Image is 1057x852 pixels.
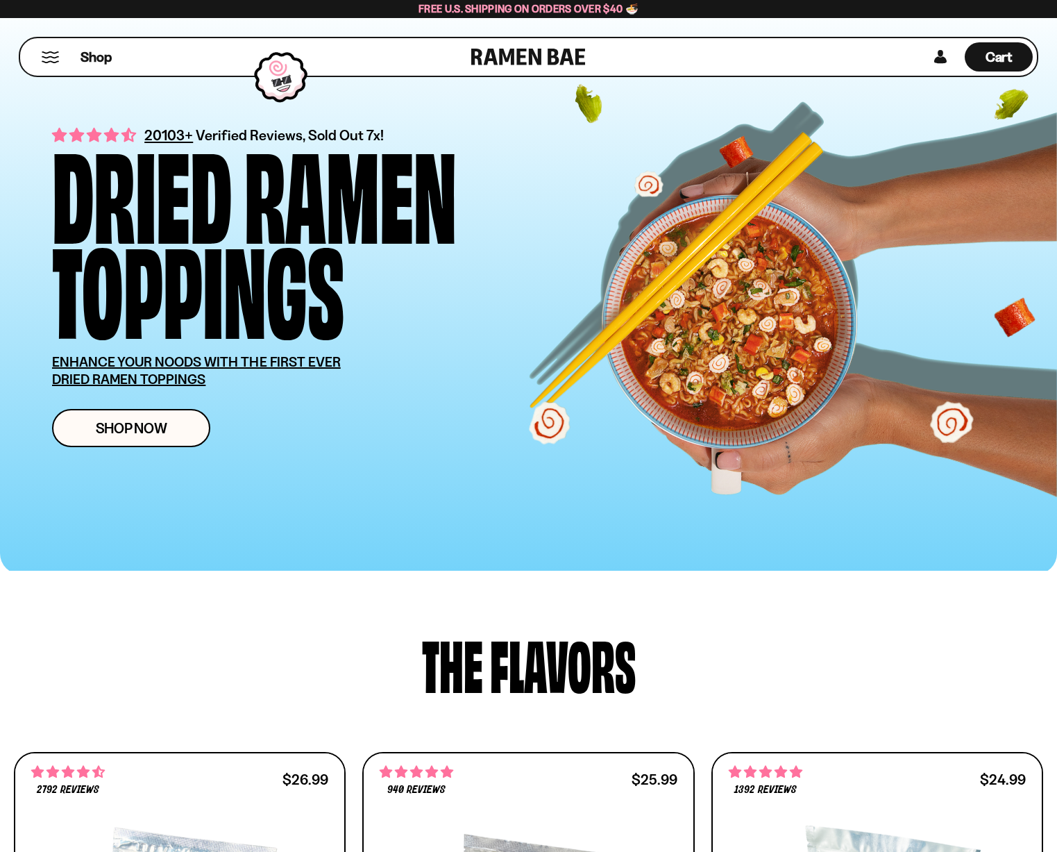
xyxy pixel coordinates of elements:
[52,142,232,237] div: Dried
[980,773,1026,786] div: $24.99
[422,630,483,696] div: The
[490,630,636,696] div: flavors
[282,773,328,786] div: $26.99
[244,142,457,237] div: Ramen
[81,42,112,72] a: Shop
[81,48,112,67] span: Shop
[418,2,639,15] span: Free U.S. Shipping on Orders over $40 🍜
[965,38,1033,76] a: Cart
[387,785,446,796] span: 940 reviews
[632,773,677,786] div: $25.99
[37,785,99,796] span: 2792 reviews
[31,763,105,781] span: 4.68 stars
[52,353,341,387] u: ENHANCE YOUR NOODS WITH THE FIRST EVER DRIED RAMEN TOPPINGS
[986,49,1013,65] span: Cart
[41,51,60,63] button: Mobile Menu Trigger
[52,237,344,333] div: Toppings
[96,421,167,435] span: Shop Now
[52,409,210,447] a: Shop Now
[734,785,797,796] span: 1392 reviews
[729,763,802,781] span: 4.76 stars
[380,763,453,781] span: 4.75 stars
